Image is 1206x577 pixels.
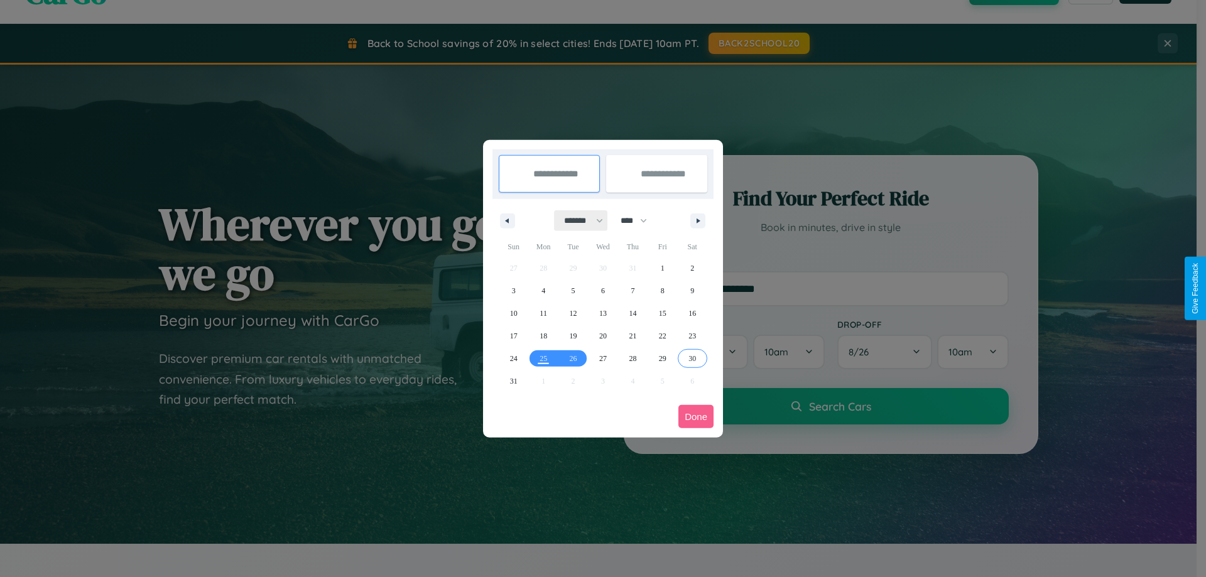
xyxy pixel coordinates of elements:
button: 31 [499,370,528,392]
span: 6 [601,279,605,302]
span: 5 [572,279,575,302]
span: 4 [541,279,545,302]
span: 27 [599,347,607,370]
span: 17 [510,325,518,347]
span: Thu [618,237,648,257]
span: Mon [528,237,558,257]
button: 23 [678,325,707,347]
button: 12 [558,302,588,325]
button: 9 [678,279,707,302]
button: 2 [678,257,707,279]
button: 29 [648,347,677,370]
button: 3 [499,279,528,302]
button: 30 [678,347,707,370]
span: 3 [512,279,516,302]
span: 24 [510,347,518,370]
span: 9 [690,279,694,302]
span: 19 [570,325,577,347]
span: 2 [690,257,694,279]
button: 7 [618,279,648,302]
button: 11 [528,302,558,325]
button: 19 [558,325,588,347]
span: 21 [629,325,636,347]
button: 14 [618,302,648,325]
span: 1 [661,257,665,279]
button: 4 [528,279,558,302]
button: 13 [588,302,617,325]
button: 6 [588,279,617,302]
button: 20 [588,325,617,347]
span: 15 [659,302,666,325]
button: Done [678,405,714,428]
span: 22 [659,325,666,347]
span: Fri [648,237,677,257]
button: 24 [499,347,528,370]
span: 28 [629,347,636,370]
span: 25 [540,347,547,370]
span: 20 [599,325,607,347]
button: 26 [558,347,588,370]
span: Wed [588,237,617,257]
span: 8 [661,279,665,302]
button: 27 [588,347,617,370]
span: Tue [558,237,588,257]
span: 11 [540,302,547,325]
span: 31 [510,370,518,392]
button: 18 [528,325,558,347]
button: 8 [648,279,677,302]
span: 7 [631,279,634,302]
button: 21 [618,325,648,347]
span: 26 [570,347,577,370]
button: 16 [678,302,707,325]
span: 29 [659,347,666,370]
span: 13 [599,302,607,325]
button: 5 [558,279,588,302]
span: Sun [499,237,528,257]
button: 25 [528,347,558,370]
span: 30 [688,347,696,370]
span: Sat [678,237,707,257]
span: 23 [688,325,696,347]
span: 10 [510,302,518,325]
div: Give Feedback [1191,263,1200,314]
span: 12 [570,302,577,325]
button: 1 [648,257,677,279]
span: 14 [629,302,636,325]
span: 18 [540,325,547,347]
button: 22 [648,325,677,347]
button: 28 [618,347,648,370]
span: 16 [688,302,696,325]
button: 15 [648,302,677,325]
button: 10 [499,302,528,325]
button: 17 [499,325,528,347]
